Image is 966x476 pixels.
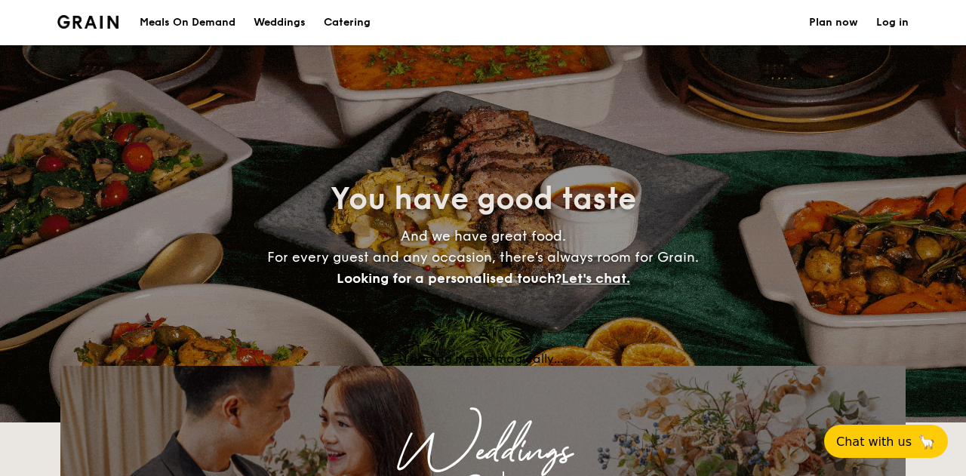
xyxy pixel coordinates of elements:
a: Logotype [57,15,118,29]
div: Loading menus magically... [60,352,906,366]
div: Weddings [193,438,773,465]
img: Grain [57,15,118,29]
span: Let's chat. [561,270,630,287]
button: Chat with us🦙 [824,425,948,458]
span: Chat with us [836,435,912,449]
span: 🦙 [918,433,936,450]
